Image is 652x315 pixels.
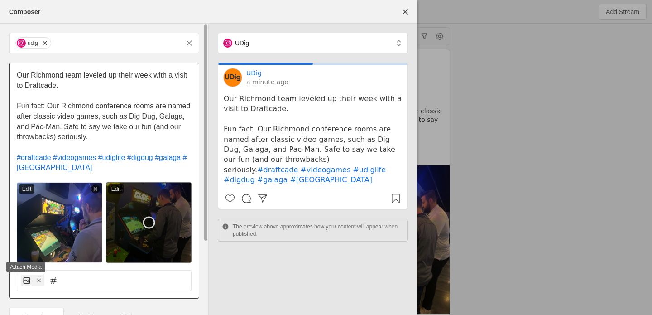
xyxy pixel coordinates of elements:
pre: Our Richmond team leveled up their week with a visit to Draftcade. Fun fact: Our Richmond confere... [224,94,402,185]
div: Composer [9,7,40,16]
span: #galaga [155,154,181,161]
a: #videogames [300,165,350,174]
div: Attach Media [6,262,45,272]
span: #udiglife [98,154,125,161]
div: udig [28,39,38,47]
a: #draftcade [257,165,298,174]
span: UDig [235,39,249,48]
span: #videogames [53,154,96,161]
a: #galaga [257,175,288,184]
div: Edit [19,184,34,194]
a: #[GEOGRAPHIC_DATA] [290,175,372,184]
a: UDig [246,68,262,78]
a: #udiglife [353,165,386,174]
span: #draftcade [17,154,51,161]
span: Fun fact: Our Richmond conference rooms are named after classic video games, such as Dig Dug, Gal... [17,102,192,141]
button: Remove all [181,35,197,51]
p: The preview above approximates how your content will appear when published. [233,223,404,237]
img: cache [224,68,242,87]
a: a minute ago [246,78,288,87]
span: Our Richmond team leveled up their week with a visit to Draftcade. [17,71,189,89]
img: 12c3e3ec-35b3-4516-8cb0-3e3fea599e74 [17,182,102,263]
div: remove [91,184,100,194]
div: Edit [108,184,124,194]
a: #digdug [224,175,255,184]
span: #digdug [127,154,153,161]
